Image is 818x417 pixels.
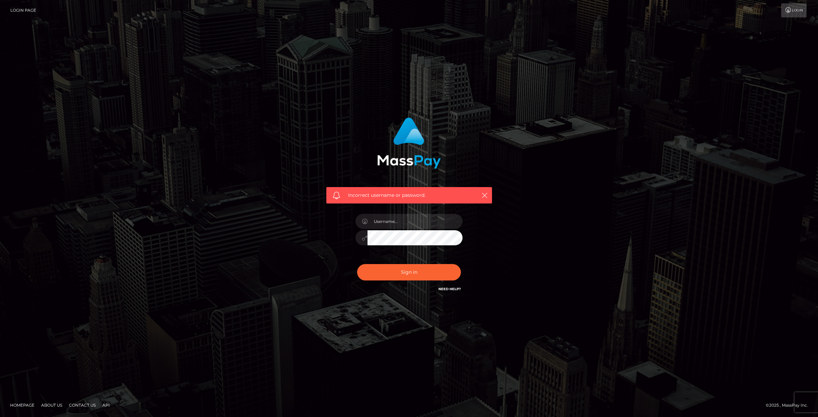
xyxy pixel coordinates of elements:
a: About Us [38,400,65,410]
a: API [100,400,112,410]
input: Username... [367,214,463,229]
a: Contact Us [66,400,98,410]
a: Login [781,3,807,17]
img: MassPay Login [377,117,441,169]
a: Login Page [10,3,36,17]
button: Sign in [357,264,461,280]
div: © 2025 , MassPay Inc. [766,402,813,409]
a: Homepage [7,400,37,410]
span: Incorrect username or password. [348,192,470,199]
a: Need Help? [438,287,461,291]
